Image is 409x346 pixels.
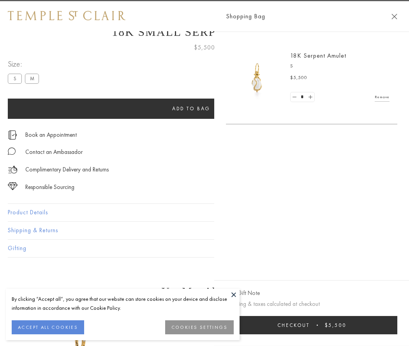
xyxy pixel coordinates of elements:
span: Shopping Bag [226,11,265,21]
img: icon_appointment.svg [8,131,17,139]
button: ACCEPT ALL COOKIES [12,320,84,334]
span: Size: [8,58,42,71]
button: Checkout $5,500 [226,316,397,334]
button: Product Details [8,204,401,221]
button: Shipping & Returns [8,222,401,239]
img: icon_delivery.svg [8,165,18,175]
span: Add to bag [172,105,210,112]
button: Add to bag [8,99,375,119]
h1: 18K Small Serpent Amulet [8,25,401,39]
a: Set quantity to 0 [291,92,298,102]
span: $5,500 [290,74,307,82]
div: By clicking “Accept all”, you agree that our website can store cookies on your device and disclos... [12,295,234,312]
a: 18K Serpent Amulet [290,51,346,60]
p: S [290,62,390,70]
img: icon_sourcing.svg [8,182,18,190]
button: Add Gift Note [226,288,260,298]
span: $5,500 [325,322,346,328]
img: MessageIcon-01_2.svg [8,147,16,155]
img: Temple St. Clair [8,11,125,20]
span: Checkout [277,322,310,328]
img: P51836-E11SERPPV [234,55,280,101]
button: COOKIES SETTINGS [165,320,234,334]
a: Book an Appointment [25,131,77,139]
button: Close Shopping Bag [391,14,397,19]
label: M [25,74,39,83]
a: Remove [375,93,390,101]
p: Complimentary Delivery and Returns [25,165,109,175]
p: Shipping & taxes calculated at checkout [226,299,397,309]
div: Responsible Sourcing [25,182,74,192]
label: S [8,74,22,83]
span: $5,500 [194,42,215,53]
button: Gifting [8,240,401,257]
a: Set quantity to 2 [306,92,314,102]
div: Contact an Ambassador [25,147,83,157]
h3: You May Also Like [19,285,390,298]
